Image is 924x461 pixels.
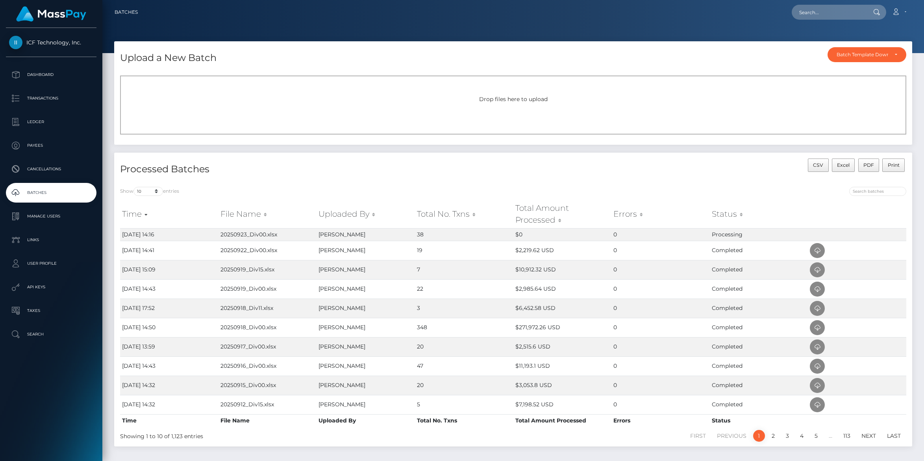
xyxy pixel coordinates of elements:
p: Manage Users [9,210,93,222]
td: $0 [513,228,612,241]
td: Completed [710,241,808,260]
th: Total Amount Processed [513,414,612,427]
td: 0 [611,260,710,279]
a: 113 [839,430,855,442]
p: Links [9,234,93,246]
td: 0 [611,395,710,414]
th: Errors: activate to sort column ascending [611,200,710,228]
input: Search batches [849,187,906,196]
td: $2,219.62 USD [513,241,612,260]
a: Payees [6,136,96,155]
td: 20250912_Div15.xlsx [219,395,317,414]
td: 0 [611,318,710,337]
a: Cancellations [6,159,96,179]
span: Print [888,162,900,168]
td: [PERSON_NAME] [317,395,415,414]
th: Time [120,414,219,427]
td: 20250918_Div00.xlsx [219,318,317,337]
td: 7 [415,260,513,279]
td: [DATE] 14:50 [120,318,219,337]
th: File Name: activate to sort column ascending [219,200,317,228]
select: Showentries [133,187,163,196]
h4: Upload a New Batch [120,51,217,65]
td: [PERSON_NAME] [317,241,415,260]
th: Errors [611,414,710,427]
p: Taxes [9,305,93,317]
p: Search [9,328,93,340]
td: Completed [710,318,808,337]
td: 20250919_Div15.xlsx [219,260,317,279]
td: Processing [710,228,808,241]
td: [PERSON_NAME] [317,260,415,279]
th: Status: activate to sort column ascending [710,200,808,228]
span: Drop files here to upload [479,96,548,103]
td: 0 [611,337,710,356]
td: [PERSON_NAME] [317,376,415,395]
td: [DATE] 14:43 [120,356,219,376]
td: $7,198.52 USD [513,395,612,414]
span: ICF Technology, Inc. [6,39,96,46]
div: Showing 1 to 10 of 1,123 entries [120,429,441,441]
a: Next [857,430,880,442]
a: Batches [115,4,138,20]
td: Completed [710,337,808,356]
th: File Name [219,414,317,427]
input: Search... [792,5,866,20]
a: 1 [753,430,765,442]
td: 20 [415,337,513,356]
button: Excel [832,159,855,172]
td: Completed [710,356,808,376]
a: 3 [781,430,793,442]
td: 19 [415,241,513,260]
img: ICF Technology, Inc. [9,36,22,49]
a: Last [883,430,905,442]
td: 38 [415,228,513,241]
p: Transactions [9,92,93,104]
td: $11,193.1 USD [513,356,612,376]
td: $6,452.58 USD [513,299,612,318]
p: Ledger [9,116,93,128]
td: [DATE] 14:16 [120,228,219,241]
td: 20250919_Div00.xlsx [219,279,317,299]
td: [DATE] 13:59 [120,337,219,356]
a: Dashboard [6,65,96,85]
td: 20250922_Div00.xlsx [219,241,317,260]
a: 5 [810,430,822,442]
span: PDF [863,162,874,168]
th: Total No. Txns: activate to sort column ascending [415,200,513,228]
td: [PERSON_NAME] [317,337,415,356]
span: CSV [813,162,823,168]
td: 0 [611,299,710,318]
a: Ledger [6,112,96,132]
td: 3 [415,299,513,318]
a: Manage Users [6,207,96,226]
p: Payees [9,140,93,151]
td: Completed [710,376,808,395]
td: $3,053.8 USD [513,376,612,395]
th: Uploaded By: activate to sort column ascending [317,200,415,228]
a: Taxes [6,301,96,321]
p: Dashboard [9,69,93,81]
h4: Processed Batches [120,162,507,176]
td: 0 [611,376,710,395]
p: API Keys [9,281,93,293]
button: CSV [808,159,829,172]
td: $10,912.32 USD [513,260,612,279]
td: [DATE] 15:09 [120,260,219,279]
td: 0 [611,356,710,376]
a: Links [6,230,96,250]
td: 0 [611,228,710,241]
td: $2,985.64 USD [513,279,612,299]
td: Completed [710,299,808,318]
th: Time: activate to sort column ascending [120,200,219,228]
td: 20250916_Div00.xlsx [219,356,317,376]
a: Transactions [6,89,96,108]
td: 5 [415,395,513,414]
th: Total Amount Processed: activate to sort column ascending [513,200,612,228]
td: [DATE] 14:41 [120,241,219,260]
a: 2 [767,430,779,442]
td: $271,972.26 USD [513,318,612,337]
button: PDF [858,159,880,172]
td: Completed [710,279,808,299]
p: User Profile [9,258,93,269]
